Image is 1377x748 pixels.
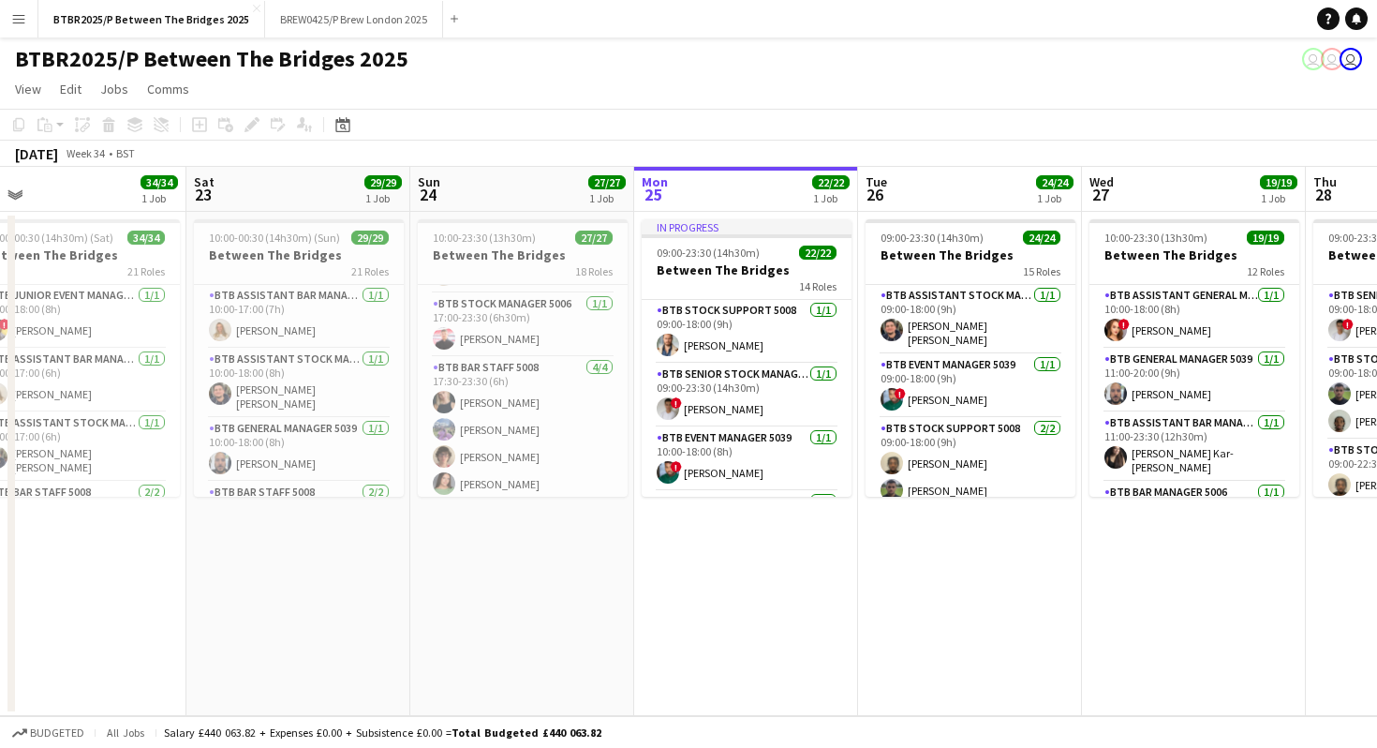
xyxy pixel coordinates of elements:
[62,146,109,160] span: Week 34
[265,1,443,37] button: BREW0425/P Brew London 2025
[15,144,58,163] div: [DATE]
[1340,48,1362,70] app-user-avatar: Amy Cane
[7,77,49,101] a: View
[147,81,189,97] span: Comms
[164,726,601,740] div: Salary £440 063.82 + Expenses £0.00 + Subsistence £0.00 =
[15,81,41,97] span: View
[1302,48,1325,70] app-user-avatar: Amy Cane
[1321,48,1343,70] app-user-avatar: Amy Cane
[38,1,265,37] button: BTBR2025/P Between The Bridges 2025
[52,77,89,101] a: Edit
[9,723,87,743] button: Budgeted
[116,146,135,160] div: BST
[30,726,84,740] span: Budgeted
[452,726,601,740] span: Total Budgeted £440 063.82
[100,81,128,97] span: Jobs
[93,77,136,101] a: Jobs
[140,77,197,101] a: Comms
[60,81,81,97] span: Edit
[15,45,408,73] h1: BTBR2025/P Between The Bridges 2025
[103,726,148,740] span: All jobs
